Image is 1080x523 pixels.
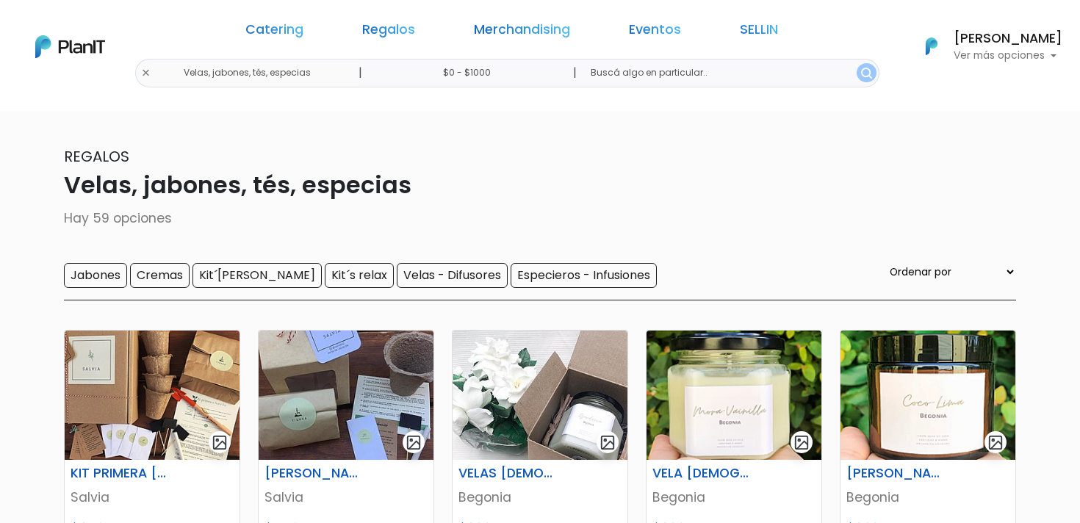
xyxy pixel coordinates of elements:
[245,24,303,41] a: Catering
[259,331,433,460] img: thumb_WhatsApp_Image_2020-06-06_at_11.13.10__1_.jpeg
[450,466,570,481] h6: VELAS [DEMOGRAPHIC_DATA] PERSONALIZADAS
[458,488,622,507] p: Begonia
[453,331,627,460] img: thumb_BEGONIA.jpeg
[62,466,182,481] h6: KIT PRIMERA [PERSON_NAME]
[474,24,570,41] a: Merchandising
[325,263,394,288] input: Kit´s relax
[987,434,1004,451] img: gallery-light
[71,488,234,507] p: Salvia
[406,434,422,451] img: gallery-light
[65,331,240,460] img: thumb_kit_huerta.jpg
[840,331,1015,460] img: thumb_02.png
[644,466,764,481] h6: VELA [DEMOGRAPHIC_DATA] EN FRASCO INDIVIDUAL
[511,263,657,288] input: Especieros - Infusiones
[740,24,778,41] a: SELLIN
[793,434,810,451] img: gallery-light
[359,64,362,82] p: |
[264,488,428,507] p: Salvia
[141,68,151,78] img: close-6986928ebcb1d6c9903e3b54e860dbc4d054630f23adef3a32610726dff6a82b.svg
[192,263,322,288] input: Kit´[PERSON_NAME]
[256,466,376,481] h6: [PERSON_NAME] INDIVIDUAL 1
[212,434,228,451] img: gallery-light
[573,64,577,82] p: |
[397,263,508,288] input: Velas - Difusores
[35,35,105,58] img: PlanIt Logo
[861,68,872,79] img: search_button-432b6d5273f82d61273b3651a40e1bd1b912527efae98b1b7a1b2c0702e16a8d.svg
[647,331,821,460] img: thumb_01.png
[64,145,1016,167] p: Regalos
[579,59,879,87] input: Buscá algo en particular..
[954,32,1062,46] h6: [PERSON_NAME]
[846,488,1009,507] p: Begonia
[64,167,1016,203] p: Velas, jabones, tés, especias
[954,51,1062,61] p: Ver más opciones
[915,30,948,62] img: PlanIt Logo
[64,209,1016,228] p: Hay 59 opciones
[64,263,127,288] input: Jabones
[362,24,415,41] a: Regalos
[629,24,681,41] a: Eventos
[907,27,1062,65] button: PlanIt Logo [PERSON_NAME] Ver más opciones
[838,466,958,481] h6: [PERSON_NAME] - INDIVIDUAL
[130,263,190,288] input: Cremas
[652,488,816,507] p: Begonia
[600,434,616,451] img: gallery-light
